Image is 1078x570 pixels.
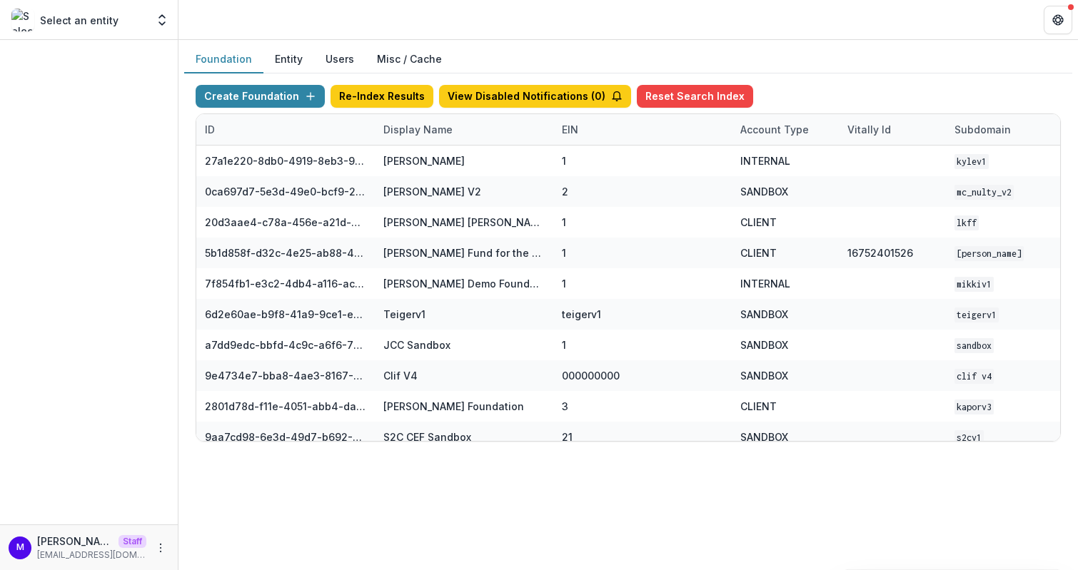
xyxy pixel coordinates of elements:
button: Open entity switcher [152,6,172,34]
div: CLIENT [740,399,777,414]
div: Subdomain [946,122,1019,137]
button: Reset Search Index [637,85,753,108]
div: SANDBOX [740,368,788,383]
div: 3 [562,399,568,414]
button: Entity [263,46,314,73]
img: Select an entity [11,9,34,31]
code: [PERSON_NAME] [954,246,1024,261]
div: 1 [562,215,566,230]
button: Users [314,46,366,73]
div: EIN [553,114,732,145]
div: [PERSON_NAME] Foundation [383,399,524,414]
div: 27a1e220-8db0-4919-8eb3-9f29ee33f7b0 [205,153,366,168]
div: [PERSON_NAME] Demo Foundation [383,276,545,291]
div: Display Name [375,122,461,137]
div: CLIENT [740,245,777,260]
p: Staff [119,535,146,548]
div: Vitally Id [839,114,946,145]
div: 0ca697d7-5e3d-49e0-bcf9-217f69e92d71 [205,184,366,199]
div: INTERNAL [740,153,790,168]
div: SANDBOX [740,337,788,352]
div: Subdomain [946,114,1053,145]
div: 1 [562,337,566,352]
div: 7f854fb1-e3c2-4db4-a116-aca576521abc [205,276,366,291]
code: Clif V4 [954,369,994,384]
div: ID [196,114,375,145]
button: More [152,539,169,556]
div: 2 [562,184,568,199]
p: [PERSON_NAME] [37,534,113,549]
div: Vitally Id [839,122,900,137]
button: Misc / Cache [366,46,453,73]
code: sandbox [954,338,994,353]
div: SANDBOX [740,307,788,322]
div: INTERNAL [740,276,790,291]
code: kylev1 [954,154,989,169]
button: Create Foundation [196,85,325,108]
button: Foundation [184,46,263,73]
div: Display Name [375,114,553,145]
p: Select an entity [40,13,119,28]
div: 16752401526 [847,245,913,260]
div: JCC Sandbox [383,337,450,352]
div: 20d3aae4-c78a-456e-a21d-91c97a6a725f [205,215,366,230]
div: 1 [562,245,566,260]
div: SANDBOX [740,184,788,199]
div: SANDBOX [740,429,788,444]
div: Maddie [16,543,24,552]
code: mc_nulty_v2 [954,185,1014,200]
div: 5b1d858f-d32c-4e25-ab88-434536713791 [205,245,366,260]
div: 6d2e60ae-b9f8-41a9-9ce1-e608d0f20ec5 [205,307,366,322]
button: Get Help [1044,6,1072,34]
div: 2801d78d-f11e-4051-abb4-dab00da98882 [205,399,366,414]
code: kaporv3 [954,399,994,414]
code: teigerv1 [954,307,999,322]
div: teigerv1 [562,307,601,322]
div: 21 [562,429,573,444]
div: Clif V4 [383,368,418,383]
div: [PERSON_NAME] Fund for the Blind [383,245,545,260]
div: [PERSON_NAME] [PERSON_NAME] Family Foundation [383,215,545,230]
div: 1 [562,276,566,291]
div: 000000000 [562,368,620,383]
div: 1 [562,153,566,168]
p: [EMAIL_ADDRESS][DOMAIN_NAME] [37,549,146,561]
code: lkff [954,215,979,230]
div: [PERSON_NAME] [383,153,465,168]
code: mikkiv1 [954,277,994,292]
button: View Disabled Notifications (0) [439,85,631,108]
button: Re-Index Results [331,85,433,108]
div: Account Type [732,122,817,137]
div: Account Type [732,114,839,145]
div: [PERSON_NAME] V2 [383,184,481,199]
div: Teigerv1 [383,307,425,322]
div: 9aa7cd98-6e3d-49d7-b692-3e5f3d1facd4 [205,429,366,444]
div: S2C CEF Sandbox [383,429,471,444]
div: a7dd9edc-bbfd-4c9c-a6f6-76d0743bf1cd [205,337,366,352]
code: s2cv1 [954,430,984,445]
div: ID [196,122,223,137]
div: CLIENT [740,215,777,230]
div: 9e4734e7-bba8-4ae3-8167-95d86cec7b4b [205,368,366,383]
div: EIN [553,122,587,137]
